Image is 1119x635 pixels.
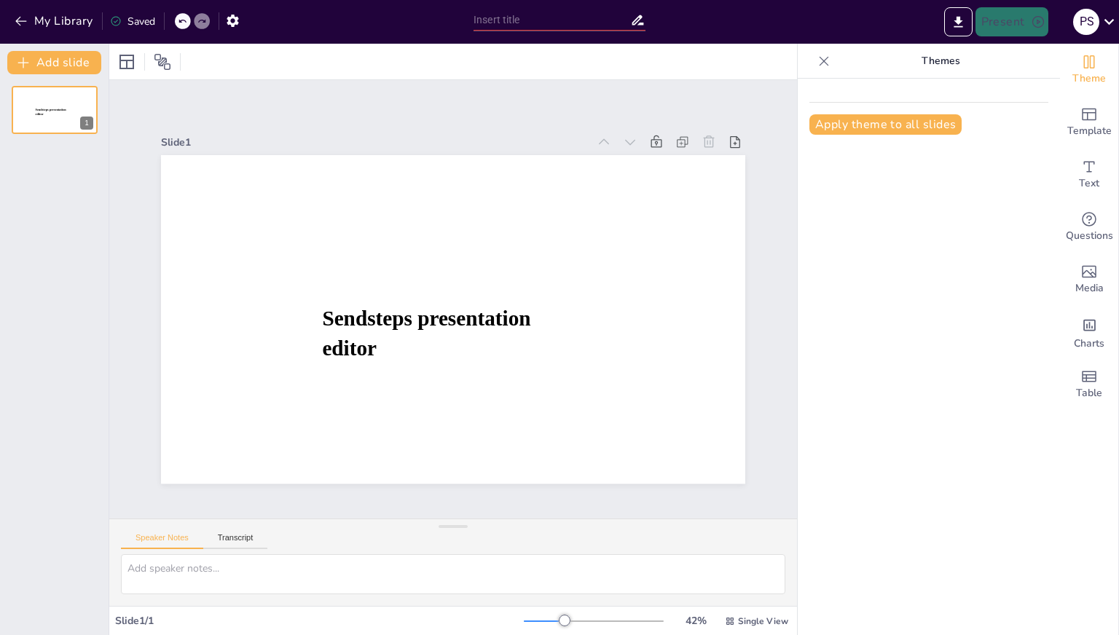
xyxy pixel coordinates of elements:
[1073,7,1099,36] button: P S
[809,114,962,135] button: Apply theme to all slides
[1066,228,1113,244] span: Questions
[1076,385,1102,401] span: Table
[115,50,138,74] div: Layout
[1060,44,1118,96] div: Change the overall theme
[12,86,98,134] div: 1
[121,533,203,549] button: Speaker Notes
[1060,306,1118,358] div: Add charts and graphs
[1060,201,1118,253] div: Get real-time input from your audience
[1072,71,1106,87] span: Theme
[474,9,630,31] input: Insert title
[1074,336,1104,352] span: Charts
[1073,9,1099,35] div: P S
[1079,175,1099,192] span: Text
[1075,280,1104,296] span: Media
[1060,149,1118,201] div: Add text boxes
[1060,96,1118,149] div: Add ready made slides
[1060,358,1118,411] div: Add a table
[836,44,1045,79] p: Themes
[7,51,101,74] button: Add slide
[161,135,588,149] div: Slide 1
[738,615,788,627] span: Single View
[322,307,530,360] span: Sendsteps presentation editor
[154,53,171,71] span: Position
[36,109,66,117] span: Sendsteps presentation editor
[975,7,1048,36] button: Present
[115,614,524,628] div: Slide 1 / 1
[80,117,93,130] div: 1
[11,9,99,33] button: My Library
[110,15,155,28] div: Saved
[203,533,268,549] button: Transcript
[944,7,973,36] button: Export to PowerPoint
[678,614,713,628] div: 42 %
[1067,123,1112,139] span: Template
[1060,253,1118,306] div: Add images, graphics, shapes or video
